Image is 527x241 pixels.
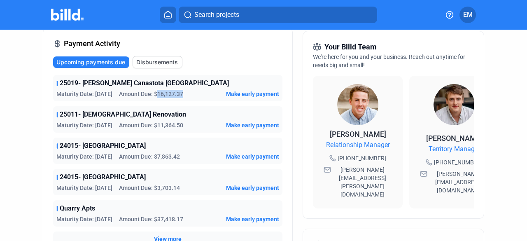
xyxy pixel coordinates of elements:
button: Search projects [179,7,377,23]
button: Make early payment [226,90,279,98]
button: Make early payment [226,215,279,223]
button: Make early payment [226,184,279,192]
span: Maturity Date: [DATE] [56,152,112,161]
span: 25011- [DEMOGRAPHIC_DATA] Renovation [60,110,186,119]
span: [PHONE_NUMBER] [434,158,483,166]
span: Territory Manager [429,144,480,154]
span: [PHONE_NUMBER] [338,154,386,162]
img: Territory Manager [434,84,475,125]
span: 25019- [PERSON_NAME] Canastota [GEOGRAPHIC_DATA] [60,78,229,88]
button: Make early payment [226,152,279,161]
span: [PERSON_NAME][EMAIL_ADDRESS][DOMAIN_NAME] [429,170,488,194]
span: We're here for you and your business. Reach out anytime for needs big and small! [313,54,465,68]
span: Amount Due: $11,364.50 [119,121,183,129]
span: 24015- [GEOGRAPHIC_DATA] [60,141,146,151]
span: Search projects [194,10,239,20]
span: Maturity Date: [DATE] [56,121,112,129]
img: Relationship Manager [337,84,378,125]
span: Amount Due: $3,703.14 [119,184,180,192]
span: [PERSON_NAME] [330,130,386,138]
span: [PERSON_NAME] [426,134,483,143]
span: Disbursements [136,58,178,66]
button: EM [459,7,476,23]
span: Maturity Date: [DATE] [56,215,112,223]
span: 24015- [GEOGRAPHIC_DATA] [60,172,146,182]
span: Amount Due: $7,863.42 [119,152,180,161]
span: Amount Due: $16,127.37 [119,90,183,98]
span: Upcoming payments due [56,58,125,66]
span: Your Billd Team [324,41,377,53]
span: Amount Due: $37,418.17 [119,215,183,223]
span: [PERSON_NAME][EMAIL_ADDRESS][PERSON_NAME][DOMAIN_NAME] [333,166,392,199]
span: Quarry Apts [60,204,95,213]
span: Payment Activity [64,38,120,49]
span: Maturity Date: [DATE] [56,184,112,192]
button: Make early payment [226,121,279,129]
button: Disbursements [133,56,182,68]
span: Maturity Date: [DATE] [56,90,112,98]
span: EM [463,10,473,20]
img: Billd Company Logo [51,9,84,21]
span: Relationship Manager [326,140,390,150]
button: Upcoming payments due [53,56,129,68]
